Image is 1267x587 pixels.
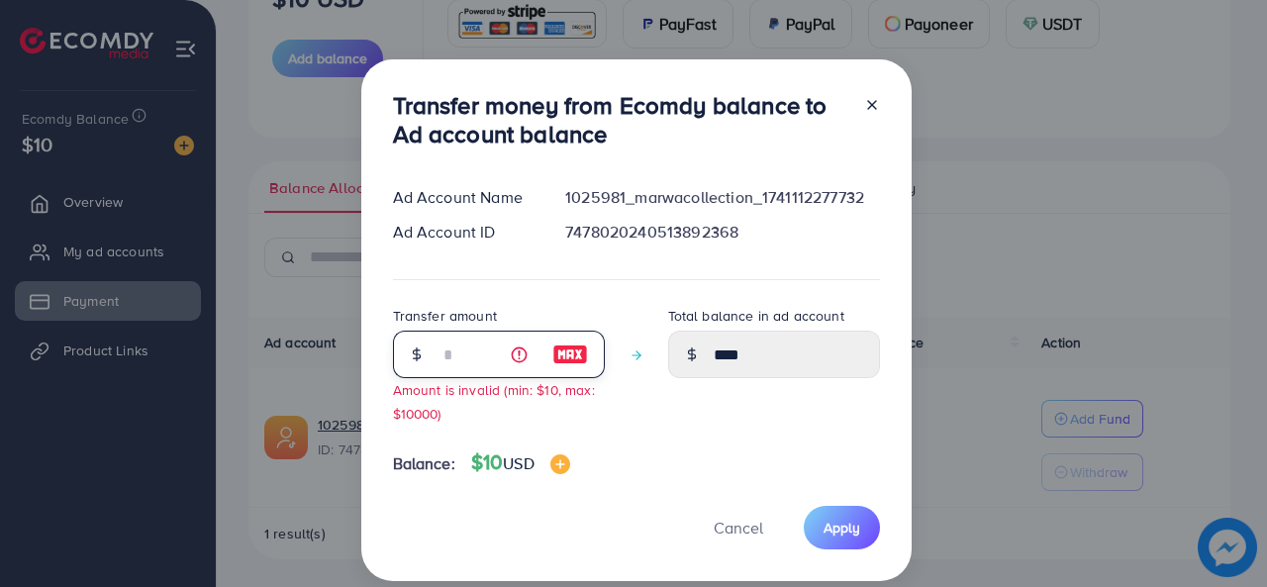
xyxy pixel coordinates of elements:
h4: $10 [471,450,570,475]
h3: Transfer money from Ecomdy balance to Ad account balance [393,91,848,148]
label: Total balance in ad account [668,306,844,326]
img: image [552,342,588,366]
img: image [550,454,570,474]
span: Balance: [393,452,455,475]
span: Cancel [714,517,763,538]
button: Apply [804,506,880,548]
div: Ad Account ID [377,221,550,244]
small: Amount is invalid (min: $10, max: $10000) [393,380,595,422]
span: USD [503,452,534,474]
label: Transfer amount [393,306,497,326]
div: 1025981_marwacollection_1741112277732 [549,186,895,209]
button: Cancel [689,506,788,548]
span: Apply [824,518,860,538]
div: Ad Account Name [377,186,550,209]
div: 7478020240513892368 [549,221,895,244]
